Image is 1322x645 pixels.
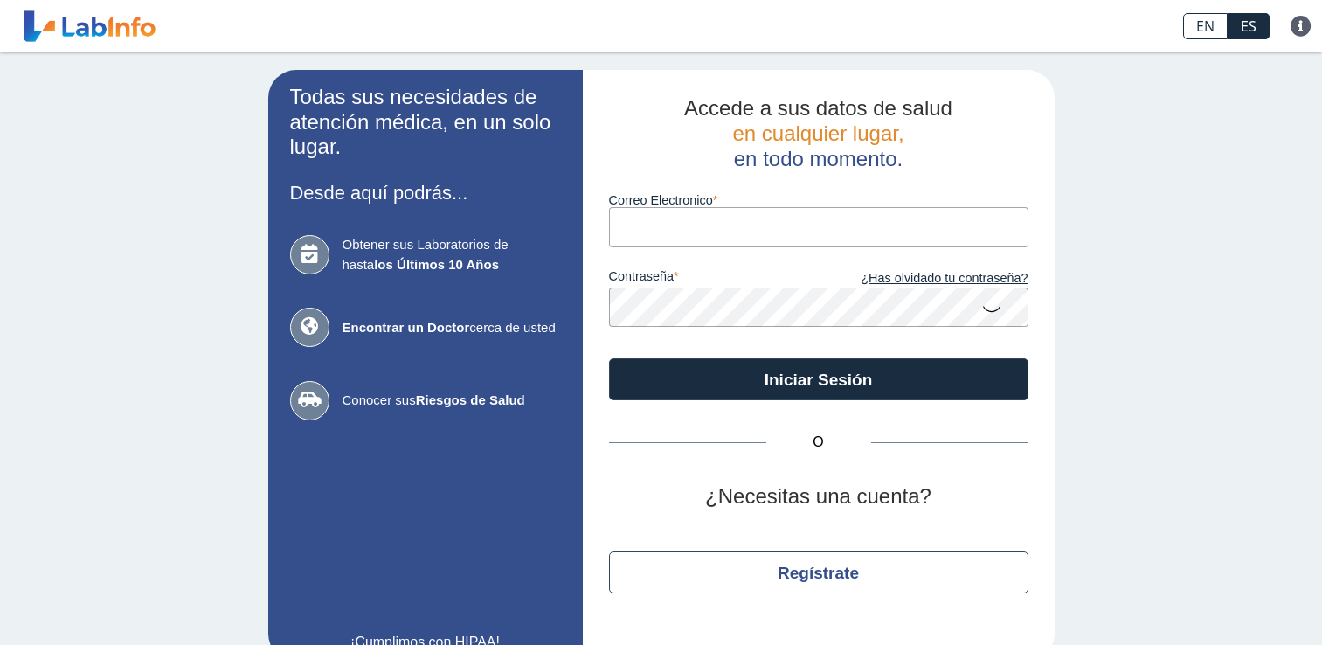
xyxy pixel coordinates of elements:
span: en cualquier lugar, [732,121,903,145]
h2: Todas sus necesidades de atención médica, en un solo lugar. [290,85,561,160]
b: Riesgos de Salud [416,392,525,407]
span: O [766,432,871,453]
span: Obtener sus Laboratorios de hasta [343,235,561,274]
span: Conocer sus [343,391,561,411]
h3: Desde aquí podrás... [290,182,561,204]
label: Correo Electronico [609,193,1028,207]
a: ES [1228,13,1270,39]
h2: ¿Necesitas una cuenta? [609,484,1028,510]
b: los Últimos 10 Años [374,257,499,272]
button: Iniciar Sesión [609,358,1028,400]
b: Encontrar un Doctor [343,320,470,335]
button: Regístrate [609,551,1028,593]
span: en todo momento. [734,147,903,170]
a: ¿Has olvidado tu contraseña? [819,269,1028,288]
span: Accede a sus datos de salud [684,96,952,120]
span: cerca de usted [343,318,561,338]
label: contraseña [609,269,819,288]
a: EN [1183,13,1228,39]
